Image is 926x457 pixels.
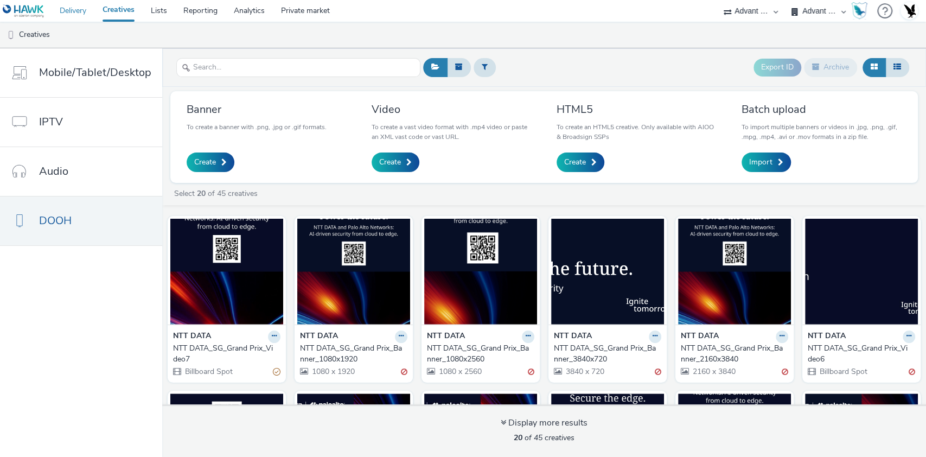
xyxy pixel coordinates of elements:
[300,343,407,365] a: NTT DATA_SG_Grand Prix_Banner_1080x1920
[557,122,717,142] p: To create an HTML5 creative. Only available with AIOO & Broadsign SSPs
[742,122,902,142] p: To import multiple banners or videos in .jpg, .png, .gif, .mpg, .mp4, .avi or .mov formats in a z...
[885,58,909,77] button: Table
[173,188,262,199] a: Select of 45 creatives
[273,366,280,377] div: Partially valid
[5,30,16,41] img: dooh
[170,219,283,325] img: NTT DATA_SG_Grand Prix_Video7 visual
[300,343,403,365] div: NTT DATA_SG_Grand Prix_Banner_1080x1920
[372,153,419,172] a: Create
[564,157,586,168] span: Create
[427,343,534,365] a: NTT DATA_SG_Grand Prix_Banner_1080x2560
[808,331,846,343] strong: NTT DATA
[187,153,234,172] a: Create
[427,343,530,365] div: NTT DATA_SG_Grand Prix_Banner_1080x2560
[681,343,788,365] a: NTT DATA_SG_Grand Prix_Banner_2160x3840
[39,163,68,179] span: Audio
[297,219,410,325] img: NTT DATA_SG_Grand Prix_Banner_1080x1920 visual
[557,102,717,117] h3: HTML5
[551,219,664,325] img: NTT DATA_SG_Grand Prix_Banner_3840x720 visual
[173,343,280,365] a: NTT DATA_SG_Grand Prix_Video7
[424,219,537,325] img: NTT DATA_SG_Grand Prix_Banner_1080x2560 visual
[300,331,338,343] strong: NTT DATA
[187,122,327,132] p: To create a banner with .png, .jpg or .gif formats.
[39,65,151,80] span: Mobile/Tablet/Desktop
[692,366,736,377] span: 2160 x 3840
[901,3,917,19] img: Account UK
[194,157,216,168] span: Create
[863,58,886,77] button: Grid
[427,331,465,343] strong: NTT DATA
[514,433,522,443] strong: 20
[557,153,604,172] a: Create
[749,157,772,168] span: Import
[742,153,791,172] a: Import
[39,213,72,228] span: DOOH
[372,102,532,117] h3: Video
[804,58,857,77] button: Archive
[173,331,211,343] strong: NTT DATA
[655,366,661,377] div: Invalid
[909,366,915,377] div: Invalid
[3,4,44,18] img: undefined Logo
[565,366,604,377] span: 3840 x 720
[851,2,867,20] img: Hawk Academy
[782,366,788,377] div: Invalid
[808,343,911,365] div: NTT DATA_SG_Grand Prix_Video6
[819,366,867,377] span: Billboard Spot
[681,343,784,365] div: NTT DATA_SG_Grand Prix_Banner_2160x3840
[528,366,534,377] div: Invalid
[311,366,355,377] span: 1080 x 1920
[173,343,276,365] div: NTT DATA_SG_Grand Prix_Video7
[753,59,801,76] button: Export ID
[554,343,661,365] a: NTT DATA_SG_Grand Prix_Banner_3840x720
[681,331,719,343] strong: NTT DATA
[678,219,791,325] img: NTT DATA_SG_Grand Prix_Banner_2160x3840 visual
[401,366,407,377] div: Invalid
[197,188,206,199] strong: 20
[176,58,420,77] input: Search...
[805,219,918,325] img: NTT DATA_SG_Grand Prix_Video6 visual
[379,157,401,168] span: Create
[554,343,657,365] div: NTT DATA_SG_Grand Prix_Banner_3840x720
[438,366,482,377] span: 1080 x 2560
[742,102,902,117] h3: Batch upload
[514,433,574,443] span: of 45 creatives
[501,417,587,429] div: Display more results
[851,2,872,20] a: Hawk Academy
[808,343,915,365] a: NTT DATA_SG_Grand Prix_Video6
[184,366,233,377] span: Billboard Spot
[554,331,592,343] strong: NTT DATA
[187,102,327,117] h3: Banner
[372,122,532,142] p: To create a vast video format with .mp4 video or paste an XML vast code or vast URL.
[39,114,63,130] span: IPTV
